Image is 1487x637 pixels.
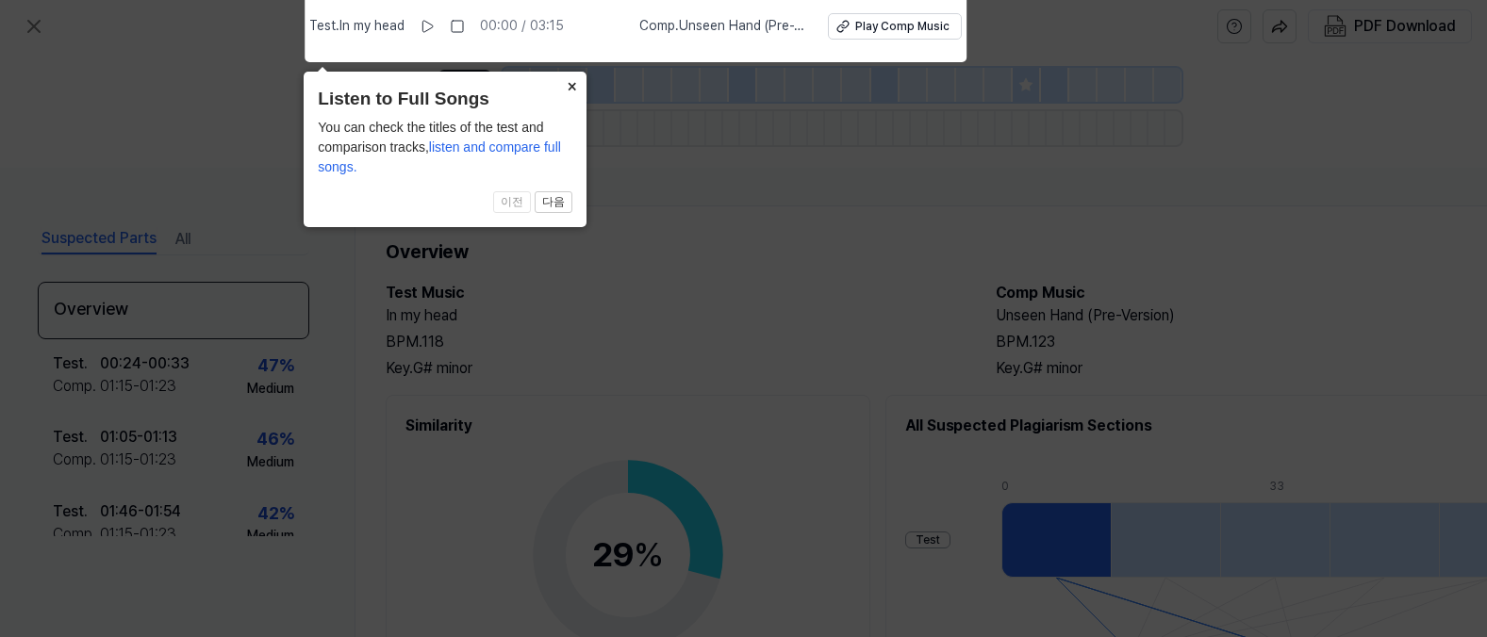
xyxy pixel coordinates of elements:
[309,17,405,36] span: Test . In my head
[535,191,572,214] button: 다음
[828,13,962,40] button: Play Comp Music
[556,72,587,98] button: Close
[639,17,805,36] span: Comp . Unseen Hand (Pre-Version)
[318,86,572,113] header: Listen to Full Songs
[480,17,564,36] div: 00:00 / 03:15
[318,139,561,174] span: listen and compare full songs.
[855,19,950,35] div: Play Comp Music
[318,118,572,177] div: You can check the titles of the test and comparison tracks,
